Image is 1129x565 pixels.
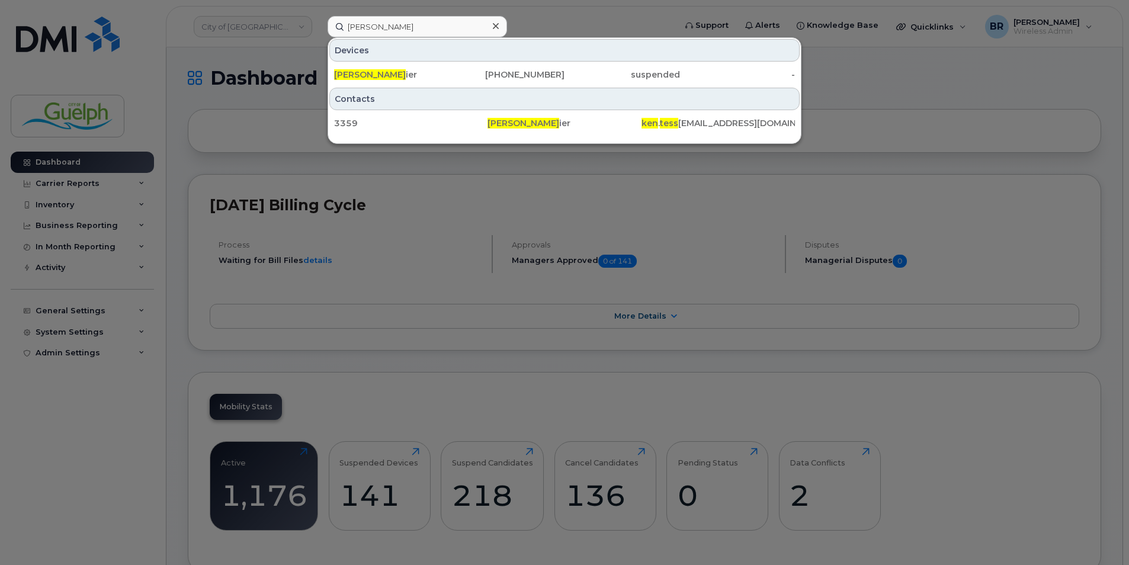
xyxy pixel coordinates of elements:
div: - [680,69,796,81]
div: Devices [329,39,800,62]
a: [PERSON_NAME]ier[PHONE_NUMBER]suspended- [329,64,800,85]
span: tess [660,118,678,129]
div: suspended [564,69,680,81]
a: 3359[PERSON_NAME]ierken.tess[EMAIL_ADDRESS][DOMAIN_NAME] [329,113,800,134]
div: . [EMAIL_ADDRESS][DOMAIN_NAME] [642,117,795,129]
div: ier [487,117,641,129]
div: ier [334,69,450,81]
div: 3359 [334,117,487,129]
div: Contacts [329,88,800,110]
div: [PHONE_NUMBER] [450,69,565,81]
span: ken [642,118,658,129]
span: [PERSON_NAME] [487,118,559,129]
span: [PERSON_NAME] [334,69,406,80]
